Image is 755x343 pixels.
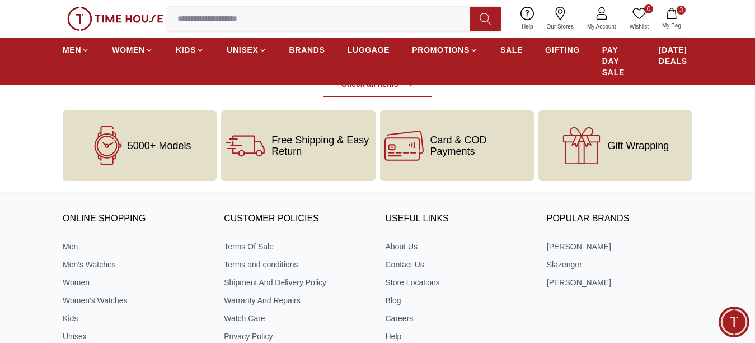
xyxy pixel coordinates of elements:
[386,277,531,288] a: Store Locations
[176,40,204,60] a: KIDS
[112,40,153,60] a: WOMEN
[547,211,692,228] h3: Popular Brands
[63,241,208,252] a: Men
[63,295,208,306] a: Women's Watches
[659,40,692,71] a: [DATE] DEALS
[517,22,538,31] span: Help
[500,44,523,55] span: SALE
[623,4,655,33] a: 0Wishlist
[224,211,369,228] h3: CUSTOMER POLICIES
[659,44,692,67] span: [DATE] DEALS
[386,295,531,306] a: Blog
[625,22,653,31] span: Wishlist
[602,44,636,78] span: PAY DAY SALE
[224,259,369,270] a: Terms and conditions
[386,241,531,252] a: About Us
[63,259,208,270] a: Men's Watches
[412,40,478,60] a: PROMOTIONS
[289,44,325,55] span: BRANDS
[386,259,531,270] a: Contact Us
[348,40,390,60] a: LUGGAGE
[547,259,692,270] a: Slazenger
[602,40,636,82] a: PAY DAY SALE
[500,40,523,60] a: SALE
[176,44,196,55] span: KIDS
[112,44,145,55] span: WOMEN
[224,277,369,288] a: Shipment And Delivery Policy
[545,40,580,60] a: GIFTING
[63,277,208,288] a: Women
[677,6,686,15] span: 3
[515,4,540,33] a: Help
[63,44,81,55] span: MEN
[227,44,258,55] span: UNISEX
[67,7,163,31] img: ...
[608,140,669,151] span: Gift Wrapping
[412,44,470,55] span: PROMOTIONS
[224,295,369,306] a: Warranty And Repairs
[224,331,369,342] a: Privacy Policy
[63,40,90,60] a: MEN
[386,313,531,324] a: Careers
[386,331,531,342] a: Help
[547,277,692,288] a: [PERSON_NAME]
[128,140,191,151] span: 5000+ Models
[542,22,578,31] span: Our Stores
[655,6,688,32] button: 3My Bag
[545,44,580,55] span: GIFTING
[386,211,531,228] h3: USEFUL LINKS
[719,307,749,337] div: Chat Widget
[224,241,369,252] a: Terms Of Sale
[227,40,266,60] a: UNISEX
[271,135,371,157] span: Free Shipping & Easy Return
[658,21,686,30] span: My Bag
[224,313,369,324] a: Watch Care
[63,313,208,324] a: Kids
[289,40,325,60] a: BRANDS
[540,4,580,33] a: Our Stores
[348,44,390,55] span: LUGGAGE
[547,241,692,252] a: [PERSON_NAME]
[63,211,208,228] h3: ONLINE SHOPPING
[583,22,621,31] span: My Account
[63,331,208,342] a: Unisex
[430,135,529,157] span: Card & COD Payments
[644,4,653,13] span: 0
